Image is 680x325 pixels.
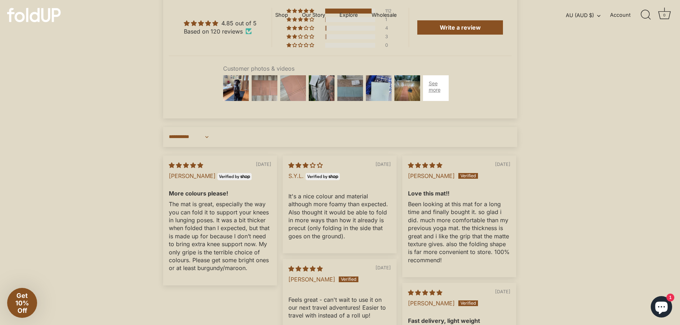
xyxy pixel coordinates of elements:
[661,11,668,19] div: 0
[393,74,422,102] img: User picture
[287,34,315,39] div: 3% (3) reviews with 2 star rating
[184,27,257,35] div: Based on 120 reviews
[288,265,323,272] span: 5 star review
[333,8,364,22] a: Explore
[610,11,643,19] a: Account
[422,74,450,102] img: User picture
[495,289,510,295] span: [DATE]
[408,172,455,179] span: [PERSON_NAME]
[408,189,510,197] b: Love this mat!!
[649,296,674,319] inbox-online-store-chat: Shopify online store chat
[246,28,252,34] img: Verified Checkmark
[656,7,672,23] a: Cart
[279,74,307,102] img: User picture
[250,74,279,102] img: User picture
[288,162,323,169] span: 3 star review
[376,265,391,271] span: [DATE]
[408,300,455,307] span: [PERSON_NAME]
[256,161,271,168] span: [DATE]
[223,65,449,72] div: Customer photos & videos
[408,162,442,169] span: 5 star review
[258,8,414,22] div: Primary navigation
[376,161,391,168] span: [DATE]
[495,161,510,168] span: [DATE]
[288,276,335,283] span: [PERSON_NAME]
[169,189,271,197] b: More colours please!
[288,296,391,320] p: Feels great - can't wait to use it on our next travel adventures! Easier to travel with instead o...
[15,292,29,314] span: Get 10% Off
[169,172,216,179] span: [PERSON_NAME]
[408,289,442,296] span: 5 star review
[169,130,211,144] select: Sort dropdown
[638,7,654,23] a: Search
[169,200,271,272] p: The mat is great, especially the way you can fold it to support your knees in lunging poses. It w...
[296,8,332,22] a: Our Story
[336,74,364,102] img: User picture
[288,172,304,179] span: S.Y.L.
[307,74,336,102] img: User picture
[306,173,340,180] img: Verified by Shop
[169,162,203,169] span: 5 star review
[288,192,391,240] p: It's a nice colour and material although more foamy than expected. Also thought it would be able ...
[222,74,250,102] img: User picture
[566,12,608,19] button: AU (AUD $)
[364,74,393,102] img: User picture
[269,8,294,22] a: Shop
[366,8,403,22] a: Wholesale
[217,173,252,180] img: Verified by Shop
[385,34,394,39] div: 3
[7,288,37,318] div: Get 10% Off
[408,200,510,264] p: Been looking at this mat for a long time and finally bought it. so glad i did. much more comforta...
